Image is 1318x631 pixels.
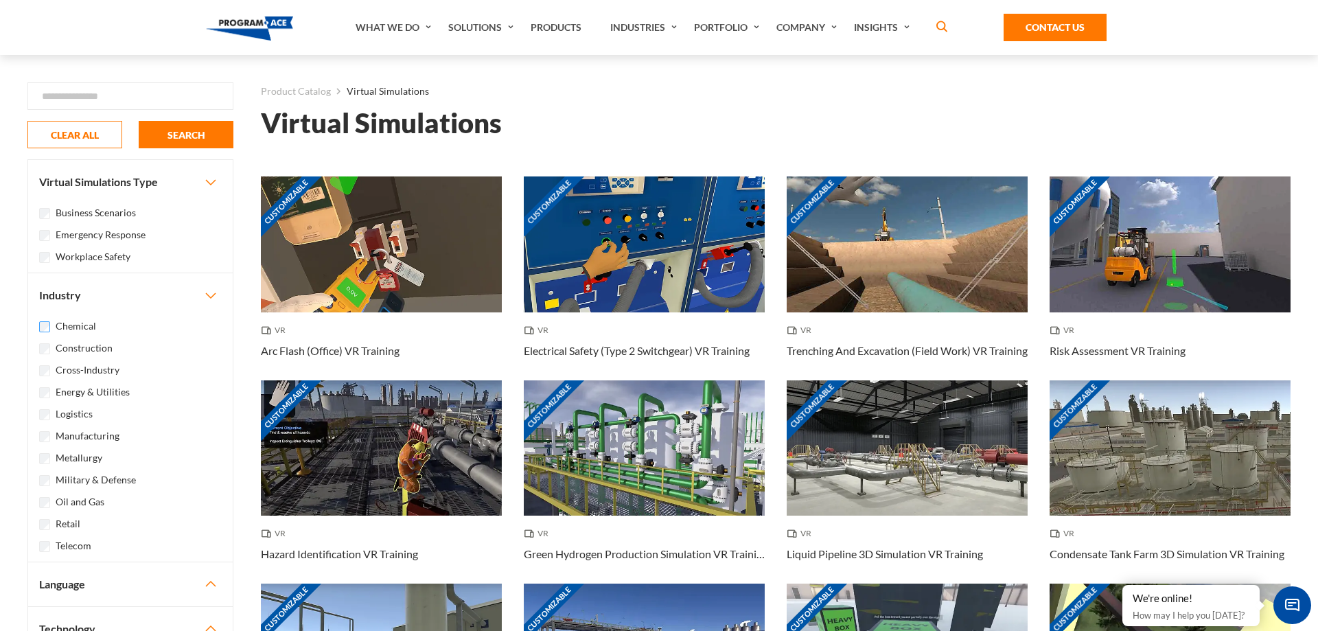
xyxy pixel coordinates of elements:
label: Logistics [56,406,93,422]
span: VR [261,323,291,337]
a: Customizable Thumbnail - Green Hydrogen Production Simulation VR Training VR Green Hydrogen Produ... [524,380,765,584]
input: Chemical [39,321,50,332]
input: Construction [39,343,50,354]
label: Energy & Utilities [56,385,130,400]
span: Chat Widget [1273,586,1311,624]
label: Retail [56,516,80,531]
img: Program-Ace [206,16,293,41]
label: Cross-Industry [56,363,119,378]
input: Retail [39,519,50,530]
label: Business Scenarios [56,205,136,220]
a: Product Catalog [261,82,331,100]
h3: Electrical Safety (Type 2 Switchgear) VR Training [524,343,750,359]
label: Manufacturing [56,428,119,444]
span: VR [524,323,554,337]
label: Military & Defense [56,472,136,487]
p: How may I help you [DATE]? [1133,607,1249,623]
a: Customizable Thumbnail - Liquid Pipeline 3D Simulation VR Training VR Liquid Pipeline 3D Simulati... [787,380,1028,584]
h1: Virtual Simulations [261,111,502,135]
a: Contact Us [1004,14,1107,41]
h3: Condensate Tank Farm 3D Simulation VR Training [1050,546,1284,562]
a: Customizable Thumbnail - Condensate Tank Farm 3D Simulation VR Training VR Condensate Tank Farm 3... [1050,380,1291,584]
label: Workplace Safety [56,249,130,264]
span: VR [1050,323,1080,337]
input: Business Scenarios [39,208,50,219]
label: Chemical [56,319,96,334]
a: Customizable Thumbnail - Electrical Safety (Type 2 Switchgear) VR Training VR Electrical Safety (... [524,176,765,380]
span: VR [787,527,817,540]
input: Workplace Safety [39,252,50,263]
h3: Trenching And Excavation (Field Work) VR Training [787,343,1028,359]
span: VR [524,527,554,540]
input: Cross-Industry [39,365,50,376]
h3: Risk Assessment VR Training [1050,343,1186,359]
label: Construction [56,341,113,356]
span: VR [787,323,817,337]
input: Metallurgy [39,453,50,464]
li: Virtual Simulations [331,82,429,100]
input: Energy & Utilities [39,387,50,398]
label: Emergency Response [56,227,146,242]
button: Language [28,562,233,606]
button: CLEAR ALL [27,121,122,148]
label: Metallurgy [56,450,102,466]
button: Industry [28,273,233,317]
button: Virtual Simulations Type [28,160,233,204]
label: Telecom [56,538,91,553]
input: Oil and Gas [39,497,50,508]
a: Customizable Thumbnail - Trenching And Excavation (Field Work) VR Training VR Trenching And Excav... [787,176,1028,380]
nav: breadcrumb [261,82,1291,100]
input: Military & Defense [39,475,50,486]
a: Customizable Thumbnail - Hazard Identification VR Training VR Hazard Identification VR Training [261,380,502,584]
h3: Liquid Pipeline 3D Simulation VR Training [787,546,983,562]
span: VR [261,527,291,540]
input: Emergency Response [39,230,50,241]
input: Manufacturing [39,431,50,442]
h3: Arc Flash (Office) VR Training [261,343,400,359]
input: Telecom [39,541,50,552]
h3: Green Hydrogen Production Simulation VR Training [524,546,765,562]
h3: Hazard Identification VR Training [261,546,418,562]
label: Oil and Gas [56,494,104,509]
a: Customizable Thumbnail - Arc Flash (Office) VR Training VR Arc Flash (Office) VR Training [261,176,502,380]
input: Logistics [39,409,50,420]
div: We're online! [1133,592,1249,606]
a: Customizable Thumbnail - Risk Assessment VR Training VR Risk Assessment VR Training [1050,176,1291,380]
span: VR [1050,527,1080,540]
